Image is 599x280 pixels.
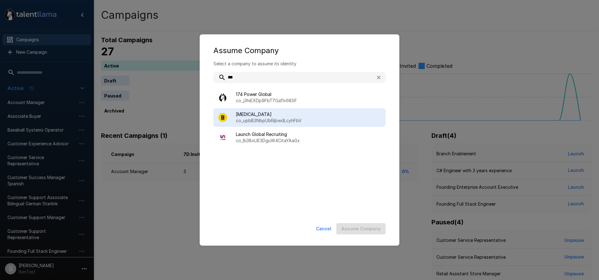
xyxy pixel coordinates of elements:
[236,91,381,97] span: 174 Power Global
[236,97,381,104] p: co_j3hiEXDp9FbT7Ga11v68SF
[213,46,386,56] div: Assume Company
[213,128,386,147] div: Launch Global Recruitingco_8i38xUE3DguW4CitaYAaGx
[218,133,227,142] img: Launch%20logo%20un-tagline_color-black.png
[218,113,227,122] img: bal_avatar.png
[236,117,381,124] p: co_upbB3NbpUbRjbwdLcyhFbV
[314,223,334,235] button: Cancel
[236,137,381,144] p: co_8i38xUE3DguW4CitaYAaGx
[213,108,386,127] div: [MEDICAL_DATA]co_upbB3NbpUbRjbwdLcyhFbV
[218,93,227,102] img: llama_clean.png
[236,111,381,117] span: [MEDICAL_DATA]
[213,88,386,107] div: 174 Power Globalco_j3hiEXDp9FbT7Ga11v68SF
[213,61,386,67] p: Select a company to assume its identity
[236,131,381,137] span: Launch Global Recruiting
